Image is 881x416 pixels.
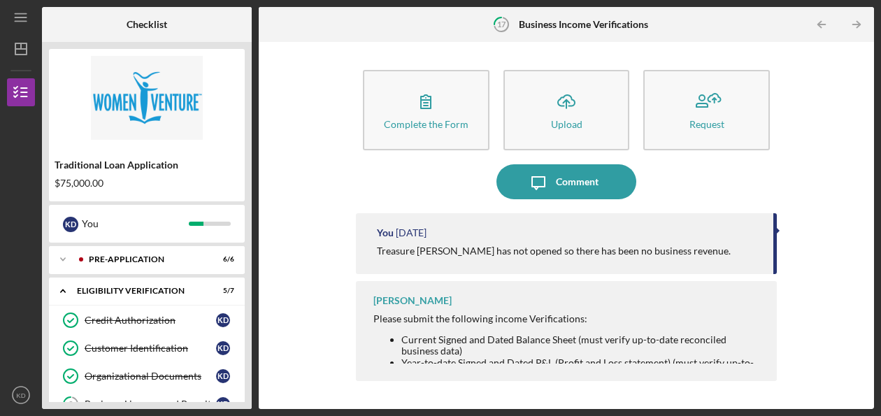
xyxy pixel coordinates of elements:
[643,70,770,150] button: Request
[55,159,239,171] div: Traditional Loan Application
[209,287,234,295] div: 5 / 7
[56,334,238,362] a: Customer IdentificationKD
[7,381,35,409] button: KD
[373,295,452,306] div: [PERSON_NAME]
[551,119,582,129] div: Upload
[82,212,189,236] div: You
[556,164,599,199] div: Comment
[503,70,630,150] button: Upload
[496,164,636,199] button: Comment
[69,400,73,409] tspan: 9
[127,19,167,30] b: Checklist
[55,178,239,189] div: $75,000.00
[519,19,648,30] b: Business Income Verifications
[85,399,216,410] div: Business Licenses and Permits
[16,392,25,399] text: KD
[373,313,763,324] div: Please submit the following income Verifications:
[77,287,199,295] div: Eligibility Verification
[85,343,216,354] div: Customer Identification
[497,20,506,29] tspan: 17
[216,313,230,327] div: K D
[216,341,230,355] div: K D
[401,334,763,357] li: Current Signed and Dated Balance Sheet (must verify up-to-date reconciled business data)
[56,362,238,390] a: Organizational DocumentsKD
[85,371,216,382] div: Organizational Documents
[216,369,230,383] div: K D
[384,119,468,129] div: Complete the Form
[209,255,234,264] div: 6 / 6
[396,227,427,238] time: 2025-09-15 21:56
[377,245,731,257] div: Treasure [PERSON_NAME] has not opened so there has been no business revenue.
[89,255,199,264] div: Pre-Application
[363,70,489,150] button: Complete the Form
[401,357,763,380] li: Year-to-date Signed and Dated P&L (Profit and Loss statement) (must verify up-to-date reconciled ...
[49,56,245,140] img: Product logo
[85,315,216,326] div: Credit Authorization
[216,397,230,411] div: K D
[56,306,238,334] a: Credit AuthorizationKD
[63,217,78,232] div: K D
[689,119,724,129] div: Request
[377,227,394,238] div: You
